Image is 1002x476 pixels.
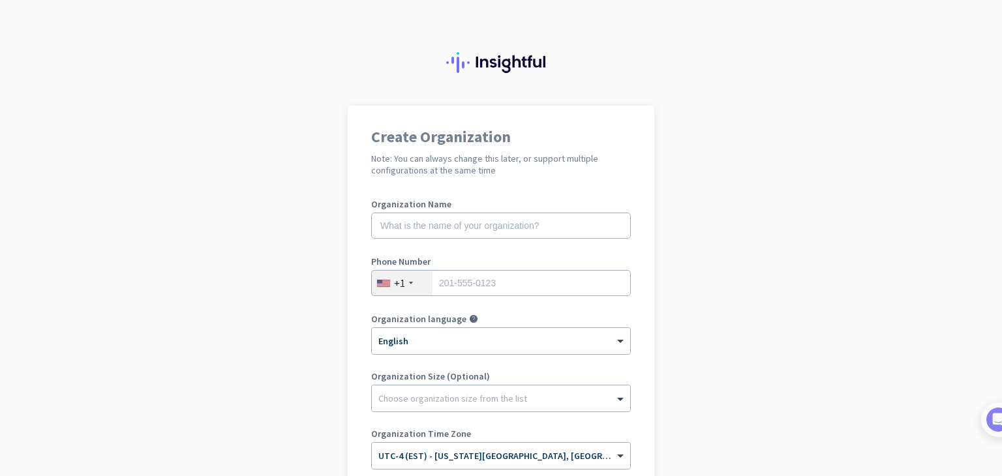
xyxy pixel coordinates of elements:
label: Organization Time Zone [371,429,631,438]
label: Organization language [371,314,466,323]
label: Organization Name [371,200,631,209]
label: Phone Number [371,257,631,266]
i: help [469,314,478,323]
img: Insightful [446,52,556,73]
h1: Create Organization [371,129,631,145]
h2: Note: You can always change this later, or support multiple configurations at the same time [371,153,631,176]
input: What is the name of your organization? [371,213,631,239]
div: +1 [394,276,405,290]
label: Organization Size (Optional) [371,372,631,381]
input: 201-555-0123 [371,270,631,296]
